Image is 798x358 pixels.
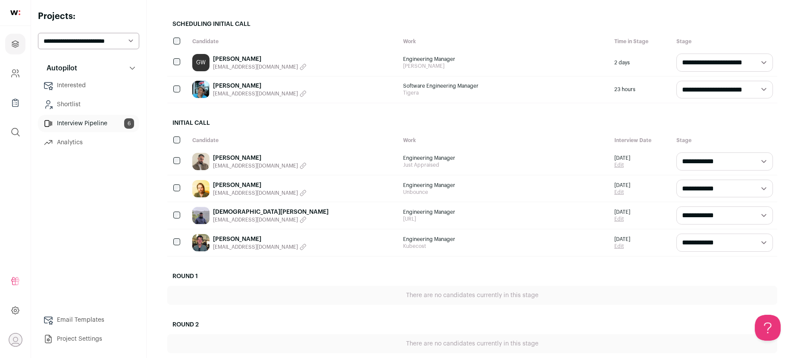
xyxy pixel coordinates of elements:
a: Edit [614,243,630,250]
img: d094ac3e98f3dbd83d7790ad8b982207780ae207e7ee5be5dbe2967e82b14c40.jpg [192,234,210,251]
span: [EMAIL_ADDRESS][DOMAIN_NAME] [213,90,298,97]
img: wellfound-shorthand-0d5821cbd27db2630d0214b213865d53afaa358527fdda9d0ea32b1df1b89c2c.svg [10,10,20,15]
a: Edit [614,215,630,222]
iframe: Help Scout Beacon - Open [755,315,781,341]
div: Work [399,34,610,49]
span: 6 [124,118,134,129]
span: Tigera [404,89,606,96]
button: [EMAIL_ADDRESS][DOMAIN_NAME] [213,216,329,223]
h2: Round 2 [167,315,777,334]
span: [EMAIL_ADDRESS][DOMAIN_NAME] [213,190,298,196]
span: Just Appraised [404,162,606,168]
a: Email Templates [38,311,139,329]
a: Project Settings [38,330,139,348]
div: There are no candidates currently in this stage [167,334,777,353]
a: Interested [38,77,139,94]
span: Kubecost [404,243,606,250]
div: Stage [672,34,777,49]
span: Engineering Manager [404,155,606,162]
a: Shortlist [38,96,139,113]
span: Engineering Manager [404,182,606,189]
a: [DEMOGRAPHIC_DATA][PERSON_NAME] [213,208,329,216]
div: 2 days [610,49,672,76]
a: Edit [614,162,630,168]
a: [PERSON_NAME] [213,181,307,190]
div: Stage [672,133,777,148]
a: [PERSON_NAME] [213,82,307,90]
div: Interview Date [610,133,672,148]
div: Time in Stage [610,34,672,49]
span: [EMAIL_ADDRESS][DOMAIN_NAME] [213,162,298,169]
span: Unbounce [404,189,606,196]
button: [EMAIL_ADDRESS][DOMAIN_NAME] [213,63,307,70]
span: Engineering Manager [404,56,606,63]
button: [EMAIL_ADDRESS][DOMAIN_NAME] [213,244,307,250]
p: Autopilot [41,63,77,73]
div: There are no candidates currently in this stage [167,286,777,305]
span: [DATE] [614,155,630,162]
div: Candidate [188,34,399,49]
span: Engineering Manager [404,236,606,243]
img: a7cb2cba16a72abd27fbf5c93cc1b07cb003d67e89c25ed341f126c5a426b412.jpg [192,81,210,98]
div: Candidate [188,133,399,148]
div: 23 hours [610,76,672,103]
h2: Round 1 [167,267,777,286]
a: Projects [5,34,25,54]
span: Software Engineering Manager [404,82,606,89]
h2: Initial Call [167,114,777,133]
span: [DATE] [614,182,630,189]
span: [EMAIL_ADDRESS][DOMAIN_NAME] [213,244,298,250]
img: 4566eaa16ee65ee64ddd9604e7f6ed2e99f3f99b54fa68c2bf5235f499e23f5c.jpg [192,153,210,170]
img: 76df77dd4b32ae5256a76b51dd0c2486bae9adfd1223cfd502cfe1fc54756d39.jpg [192,207,210,224]
span: [URL] [404,215,606,222]
button: [EMAIL_ADDRESS][DOMAIN_NAME] [213,90,307,97]
div: Work [399,133,610,148]
a: Interview Pipeline6 [38,115,139,132]
h2: Scheduling Initial Call [167,15,777,34]
a: Analytics [38,134,139,151]
a: Company and ATS Settings [5,63,25,84]
a: [PERSON_NAME] [213,55,307,63]
button: Open dropdown [9,333,22,347]
span: [PERSON_NAME] [404,63,606,70]
span: [EMAIL_ADDRESS][DOMAIN_NAME] [213,63,298,70]
a: [PERSON_NAME] [213,235,307,244]
span: [DATE] [614,236,630,243]
img: d354ed3197c7011205e7f384e19ffbd7390e9a466e57154356379f32afe85b40.jpg [192,180,210,197]
a: GW [192,54,210,71]
button: Autopilot [38,60,139,77]
span: Engineering Manager [404,209,606,215]
span: [EMAIL_ADDRESS][DOMAIN_NAME] [213,216,298,223]
button: [EMAIL_ADDRESS][DOMAIN_NAME] [213,190,307,196]
a: Company Lists [5,92,25,113]
a: Edit [614,189,630,196]
h2: Projects: [38,10,139,22]
button: [EMAIL_ADDRESS][DOMAIN_NAME] [213,162,307,169]
span: [DATE] [614,209,630,215]
a: [PERSON_NAME] [213,154,307,162]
